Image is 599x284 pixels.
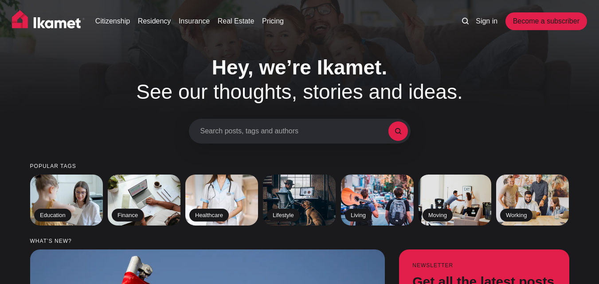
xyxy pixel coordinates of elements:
[505,12,587,30] a: Become a subscriber
[419,175,491,226] a: Moving
[111,55,488,104] h1: See our thoughts, stories and ideas.
[30,163,569,169] small: Popular tags
[112,208,144,222] h2: Finance
[262,16,284,27] a: Pricing
[34,208,71,222] h2: Education
[179,16,210,27] a: Insurance
[263,175,336,226] a: Lifestyle
[200,127,388,135] span: Search posts, tags and authors
[185,175,258,226] a: Healthcare
[12,10,85,32] img: Ikamet home
[423,208,453,222] h2: Moving
[189,208,229,222] h2: Healthcare
[212,56,387,79] span: Hey, we’re Ikamet.
[496,175,569,226] a: Working
[95,16,130,27] a: Citizenship
[500,208,532,222] h2: Working
[30,175,103,226] a: Education
[30,238,569,244] small: What’s new?
[267,208,300,222] h2: Lifestyle
[345,208,372,222] h2: Living
[341,175,414,226] a: Living
[412,263,556,268] small: Newsletter
[138,16,171,27] a: Residency
[218,16,254,27] a: Real Estate
[108,175,180,226] a: Finance
[476,16,497,27] a: Sign in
